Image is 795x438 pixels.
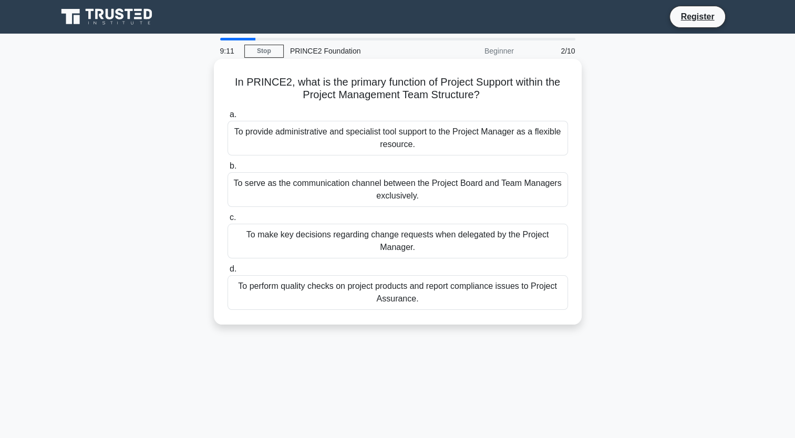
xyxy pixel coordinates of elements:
div: PRINCE2 Foundation [284,40,428,61]
a: Register [674,10,720,23]
div: Beginner [428,40,520,61]
a: Stop [244,45,284,58]
span: a. [230,110,236,119]
span: d. [230,264,236,273]
div: 2/10 [520,40,582,61]
div: To make key decisions regarding change requests when delegated by the Project Manager. [228,224,568,258]
span: c. [230,213,236,222]
h5: In PRINCE2, what is the primary function of Project Support within the Project Management Team St... [226,76,569,102]
div: To provide administrative and specialist tool support to the Project Manager as a flexible resource. [228,121,568,155]
span: b. [230,161,236,170]
div: To serve as the communication channel between the Project Board and Team Managers exclusively. [228,172,568,207]
div: To perform quality checks on project products and report compliance issues to Project Assurance. [228,275,568,310]
div: 9:11 [214,40,244,61]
